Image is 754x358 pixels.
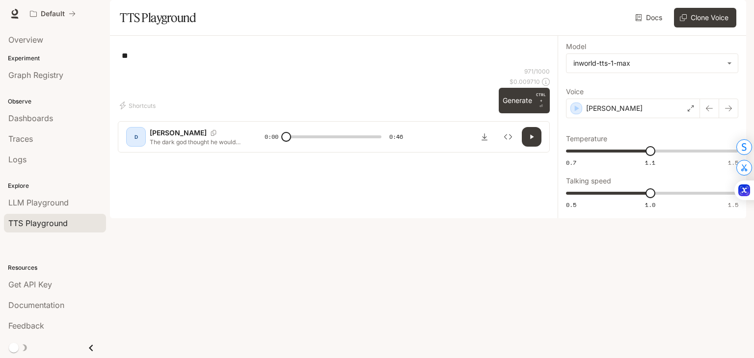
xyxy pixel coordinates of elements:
p: Voice [566,88,584,95]
p: Model [566,43,586,50]
button: Copy Voice ID [207,130,220,136]
button: Shortcuts [118,98,160,113]
p: CTRL + [536,92,546,103]
button: All workspaces [26,4,80,24]
span: 1.1 [645,158,655,167]
span: 0.5 [566,201,576,209]
p: [PERSON_NAME] [586,103,643,113]
p: $ 0.009710 [510,77,540,86]
span: 1.5 [728,158,738,167]
span: 0:46 [389,132,403,142]
h1: TTS Playground [120,8,196,27]
span: 0:00 [265,132,278,142]
button: GenerateCTRL +⏎ [499,88,550,113]
button: Download audio [475,127,494,147]
div: D [128,129,144,145]
p: [PERSON_NAME] [150,128,207,138]
a: Docs [633,8,666,27]
p: Talking speed [566,178,611,184]
button: Clone Voice [674,8,736,27]
p: Temperature [566,135,607,142]
span: 1.0 [645,201,655,209]
span: 1.5 [728,201,738,209]
span: 0.7 [566,158,576,167]
p: Default [41,10,65,18]
p: ⏎ [536,92,546,109]
div: inworld-tts-1-max [566,54,738,73]
div: inworld-tts-1-max [573,58,722,68]
p: The dark god thought he would use it for good. But they were wrong. With his new power he could l... [150,138,241,146]
button: Inspect [498,127,518,147]
p: 971 / 1000 [524,67,550,76]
